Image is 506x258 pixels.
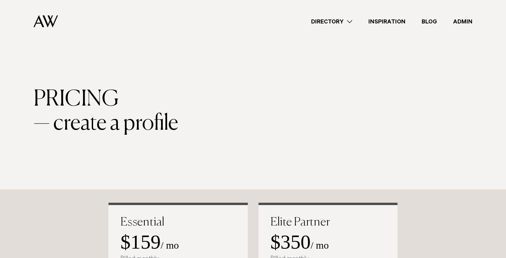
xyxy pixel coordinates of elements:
a: Inspiration [360,17,414,26]
span: create a profile [53,112,178,136]
a: Admin [445,17,481,26]
h2: Essential [121,216,236,228]
a: Blog [414,17,445,26]
strong: $159 [121,231,161,253]
a: Directory [303,17,360,26]
div: Pricing [33,87,473,112]
div: / mo [121,232,236,252]
span: — [33,112,50,136]
img: Auckland Weddings Logo [33,15,58,27]
strong: $350 [271,231,311,253]
div: / mo [271,232,386,252]
h2: Elite Partner [271,216,386,228]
